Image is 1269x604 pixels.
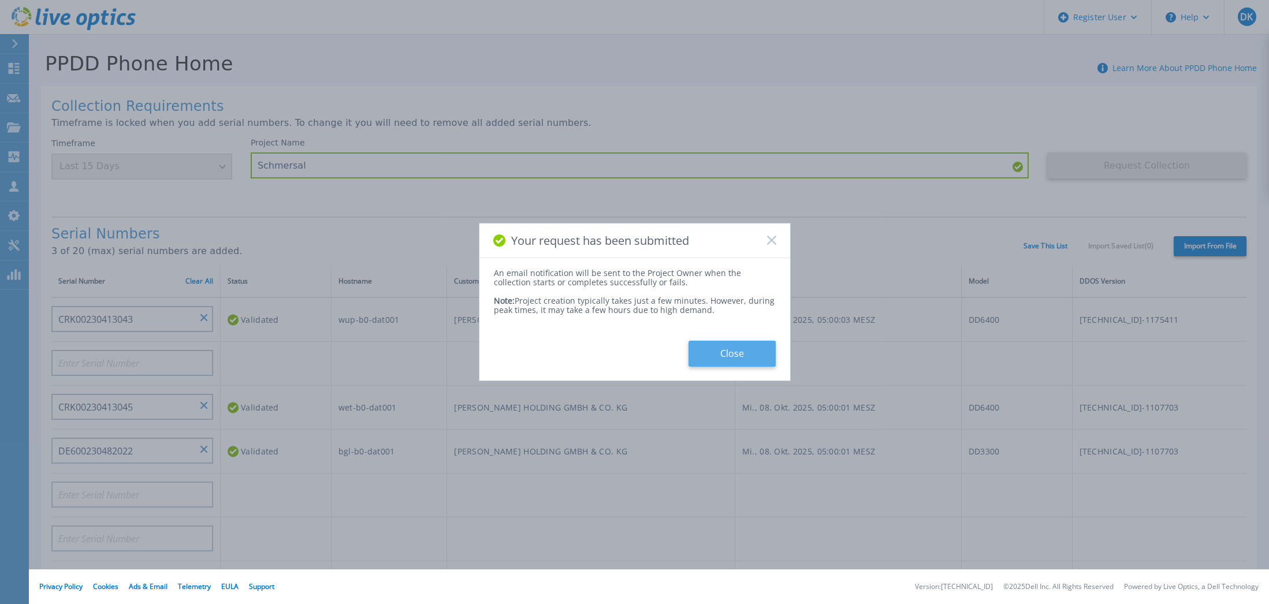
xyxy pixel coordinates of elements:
[494,295,515,306] span: Note:
[129,581,168,591] a: Ads & Email
[249,581,274,591] a: Support
[494,269,776,287] div: An email notification will be sent to the Project Owner when the collection starts or completes s...
[39,581,83,591] a: Privacy Policy
[93,581,118,591] a: Cookies
[915,583,993,591] li: Version: [TECHNICAL_ID]
[1003,583,1114,591] li: © 2025 Dell Inc. All Rights Reserved
[1124,583,1259,591] li: Powered by Live Optics, a Dell Technology
[221,581,239,591] a: EULA
[689,341,776,367] button: Close
[178,581,211,591] a: Telemetry
[511,234,689,247] span: Your request has been submitted
[494,287,776,315] div: Project creation typically takes just a few minutes. However, during peak times, it may take a fe...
